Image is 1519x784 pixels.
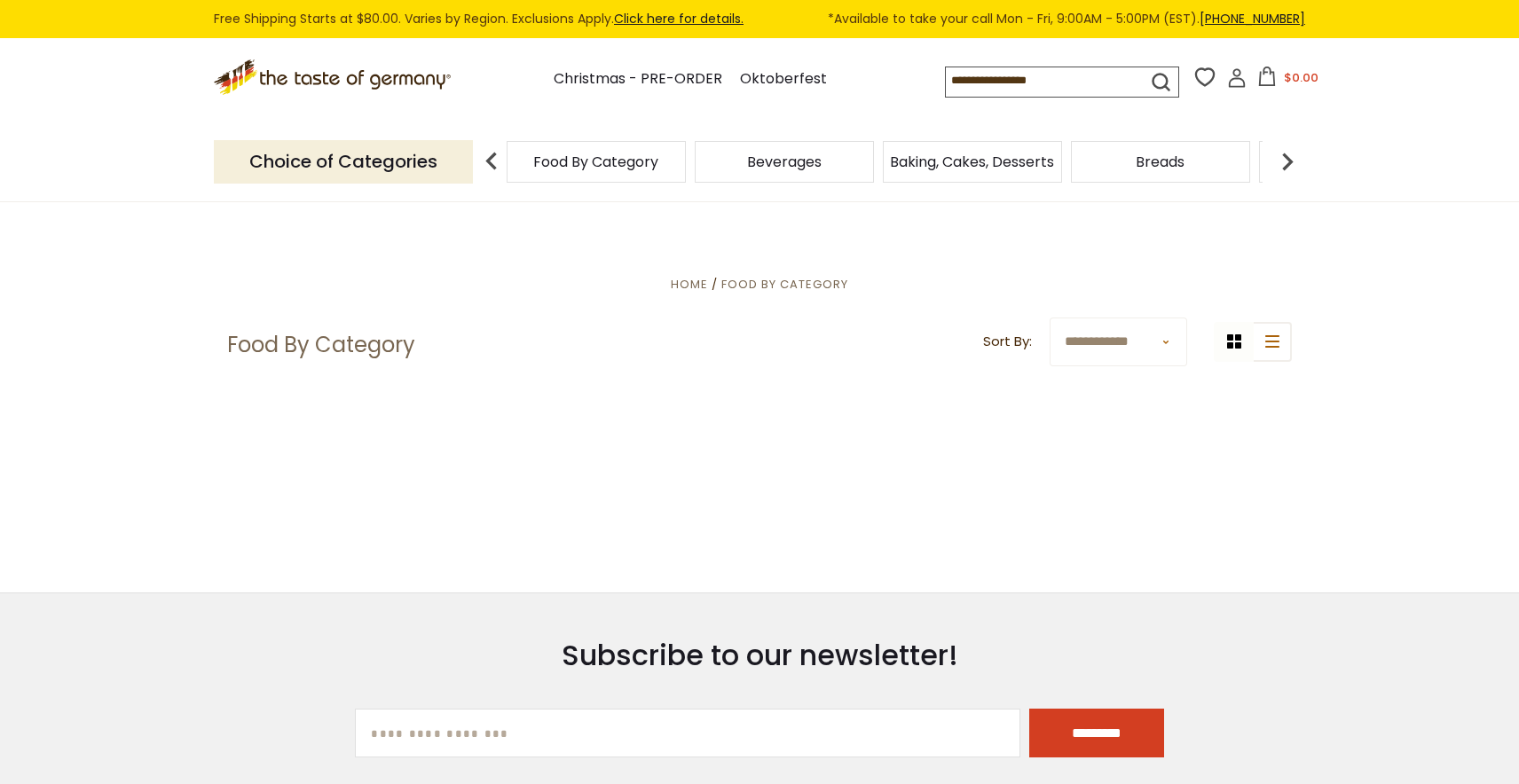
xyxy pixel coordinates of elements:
[890,155,1054,169] a: Baking, Cakes, Desserts
[983,331,1032,353] label: Sort By:
[554,67,722,91] a: Christmas - PRE-ORDER
[533,155,658,169] a: Food By Category
[828,9,1305,29] span: *Available to take your call Mon - Fri, 9:00AM - 5:00PM (EST).
[721,276,848,293] a: Food By Category
[614,10,744,27] a: Click here for details.
[740,67,827,91] a: Oktoberfest
[355,638,1164,673] h3: Subscribe to our newsletter!
[1136,155,1185,169] a: Breads
[671,276,708,293] a: Home
[1284,69,1318,86] span: $0.00
[747,155,822,169] a: Beverages
[227,332,415,358] h1: Food By Category
[214,9,1305,29] div: Free Shipping Starts at $80.00. Varies by Region. Exclusions Apply.
[1200,10,1305,27] a: [PHONE_NUMBER]
[474,144,509,179] img: previous arrow
[1250,67,1326,93] button: $0.00
[1270,144,1305,179] img: next arrow
[214,140,473,184] p: Choice of Categories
